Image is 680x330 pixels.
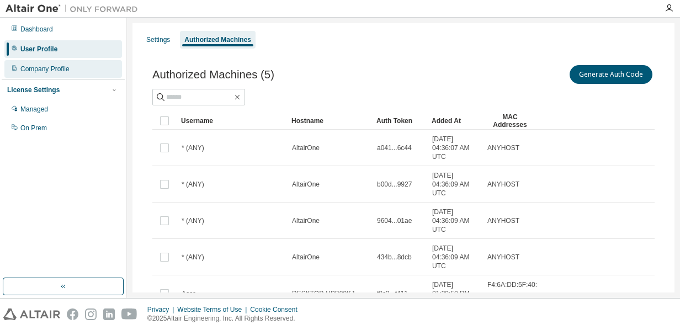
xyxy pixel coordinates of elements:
[377,253,412,262] span: 434b...8dcb
[182,216,204,225] span: * (ANY)
[182,253,204,262] span: * (ANY)
[181,112,283,130] div: Username
[377,289,408,298] span: f0c3...f411
[292,180,320,189] span: AltairOne
[147,314,304,323] p: © 2025 Altair Engineering, Inc. All Rights Reserved.
[182,143,204,152] span: * (ANY)
[20,65,70,73] div: Company Profile
[177,305,250,314] div: Website Terms of Use
[20,105,48,114] div: Managed
[3,308,60,320] img: altair_logo.svg
[292,143,320,152] span: AltairOne
[6,3,144,14] img: Altair One
[570,65,652,84] button: Generate Auth Code
[292,216,320,225] span: AltairOne
[67,308,78,320] img: facebook.svg
[432,171,477,198] span: [DATE] 04:36:09 AM UTC
[291,112,368,130] div: Hostname
[7,86,60,94] div: License Settings
[377,180,412,189] span: b00d...9927
[20,25,53,34] div: Dashboard
[147,305,177,314] div: Privacy
[20,45,57,54] div: User Profile
[487,112,533,130] div: MAC Addresses
[20,124,47,132] div: On Prem
[487,143,519,152] span: ANYHOST
[377,216,412,225] span: 9604...01ae
[292,253,320,262] span: AltairOne
[432,112,478,130] div: Added At
[377,143,412,152] span: a041...6c44
[184,35,251,44] div: Authorized Machines
[85,308,97,320] img: instagram.svg
[103,308,115,320] img: linkedin.svg
[182,180,204,189] span: * (ANY)
[376,112,423,130] div: Auth Token
[152,68,274,81] span: Authorized Machines (5)
[432,280,477,307] span: [DATE] 01:39:50 PM UTC
[432,207,477,234] span: [DATE] 04:36:09 AM UTC
[432,244,477,270] span: [DATE] 04:36:09 AM UTC
[121,308,137,320] img: youtube.svg
[487,253,519,262] span: ANYHOST
[487,216,519,225] span: ANYHOST
[487,180,519,189] span: ANYHOST
[250,305,304,314] div: Cookie Consent
[487,280,546,307] span: F4:6A:DD:5F:40:E1 , 40:C2:BA:16:BA:ED
[292,289,354,298] span: DESKTOP-HPB09KJ
[146,35,170,44] div: Settings
[432,135,477,161] span: [DATE] 04:36:07 AM UTC
[182,289,195,298] span: Acer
